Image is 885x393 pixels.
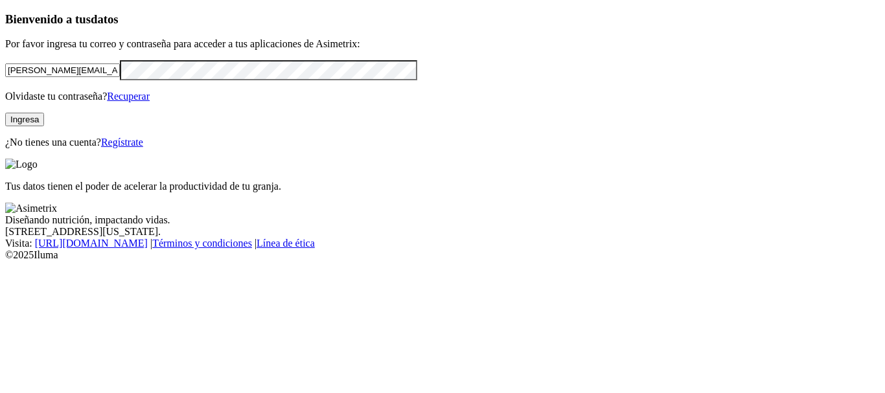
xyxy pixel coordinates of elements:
p: ¿No tienes una cuenta? [5,137,880,148]
div: Diseñando nutrición, impactando vidas. [5,214,880,226]
div: Visita : | | [5,238,880,249]
p: Por favor ingresa tu correo y contraseña para acceder a tus aplicaciones de Asimetrix: [5,38,880,50]
a: Línea de ética [257,238,315,249]
img: Asimetrix [5,203,57,214]
input: Tu correo [5,63,120,77]
div: © 2025 Iluma [5,249,880,261]
span: datos [91,12,119,26]
a: Regístrate [101,137,143,148]
div: [STREET_ADDRESS][US_STATE]. [5,226,880,238]
p: Olvidaste tu contraseña? [5,91,880,102]
img: Logo [5,159,38,170]
p: Tus datos tienen el poder de acelerar la productividad de tu granja. [5,181,880,192]
a: Términos y condiciones [152,238,252,249]
h3: Bienvenido a tus [5,12,880,27]
a: Recuperar [107,91,150,102]
button: Ingresa [5,113,44,126]
a: [URL][DOMAIN_NAME] [35,238,148,249]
